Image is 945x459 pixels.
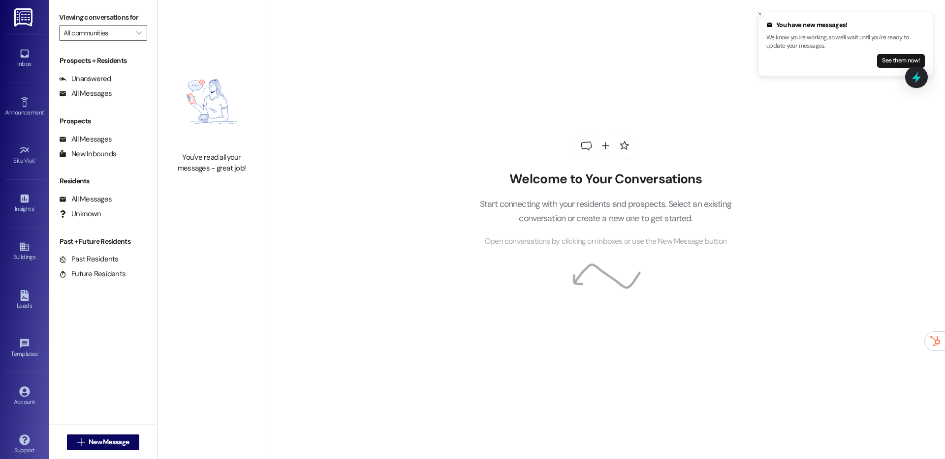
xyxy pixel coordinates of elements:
[59,74,111,84] div: Unanswered
[5,238,44,265] a: Buildings
[465,197,746,225] p: Start connecting with your residents and prospects. Select an existing conversation or create a n...
[38,349,39,356] span: •
[5,287,44,314] a: Leads
[465,172,746,187] h2: Welcome to Your Conversations
[766,33,925,51] p: We know you're working, so we'll wait until you're ready to update your messages.
[59,134,112,144] div: All Messages
[49,176,157,186] div: Residents
[877,54,925,68] button: See them now!
[44,108,45,115] span: •
[5,190,44,217] a: Insights •
[49,236,157,247] div: Past + Future Residents
[59,88,112,99] div: All Messages
[59,254,119,264] div: Past Residents
[77,438,85,446] i: 
[49,116,157,126] div: Prospects
[63,25,131,41] input: All communities
[5,45,44,72] a: Inbox
[89,437,129,447] span: New Message
[14,8,34,27] img: ResiDesk Logo
[5,431,44,458] a: Support
[5,335,44,362] a: Templates •
[59,209,101,219] div: Unknown
[59,10,147,25] label: Viewing conversations for
[59,269,126,279] div: Future Residents
[5,383,44,410] a: Account
[67,434,140,450] button: New Message
[168,152,255,173] div: You've read all your messages - great job!
[485,235,726,248] span: Open conversations by clicking on inboxes or use the New Message button
[49,56,157,66] div: Prospects + Residents
[59,194,112,204] div: All Messages
[34,204,35,211] span: •
[766,20,925,30] div: You have new messages!
[59,149,116,159] div: New Inbounds
[168,56,255,148] img: empty-state
[5,142,44,169] a: Site Visit •
[35,156,37,163] span: •
[755,9,765,19] button: Close toast
[136,29,142,37] i: 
